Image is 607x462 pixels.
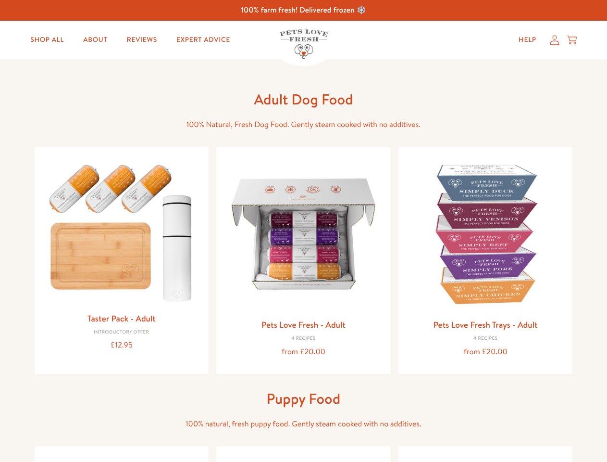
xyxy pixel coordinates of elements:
[42,154,201,307] img: Taster Pack - Adult
[224,154,383,314] img: Pets Love Fresh - Adult
[23,30,72,50] a: Shop All
[186,119,421,130] span: 100% Natural, Fresh Dog Food. Gently steam cooked with no additives.
[42,330,201,335] div: Introductory Offer
[406,346,565,359] div: from £20.00
[186,419,421,429] span: 100% natural, fresh puppy food. Gently steam cooked with no additives.
[150,389,458,408] h1: Puppy Food
[406,154,565,314] img: Pets Love Fresh Trays - Adult
[224,336,383,342] div: 4 Recipes
[434,319,538,331] a: Pets Love Fresh Trays - Adult
[406,336,565,342] div: 4 Recipes
[150,90,458,109] h1: Adult Dog Food
[42,339,201,352] div: £12.95
[87,312,156,324] a: Taster Pack - Adult
[261,319,346,331] a: Pets Love Fresh - Adult
[511,30,544,50] a: Help
[280,29,328,59] img: Pets Love Fresh
[224,346,383,359] div: from £20.00
[75,30,115,50] a: About
[169,30,238,50] a: Expert Advice
[119,30,164,50] a: Reviews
